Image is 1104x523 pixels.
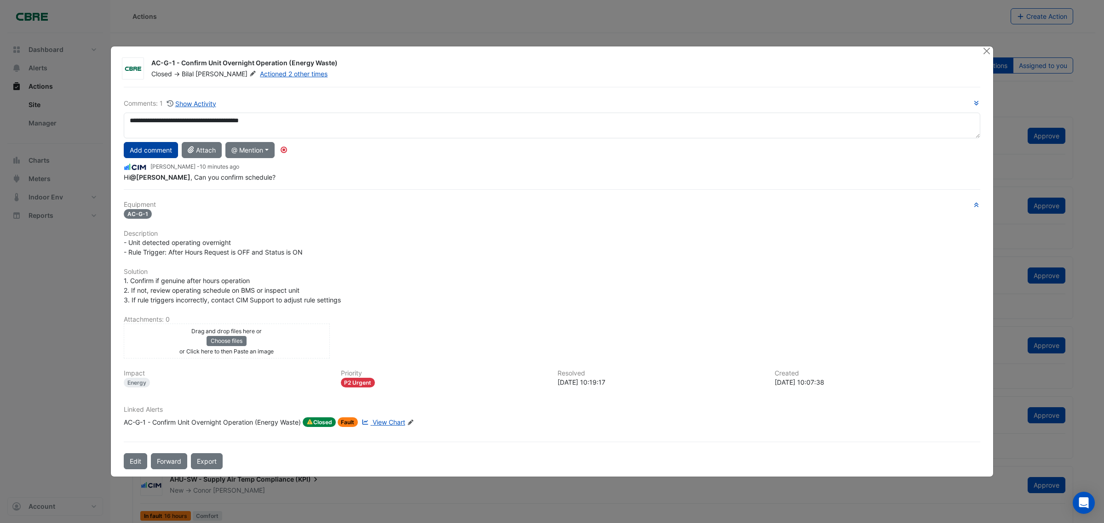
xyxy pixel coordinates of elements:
[150,163,239,171] small: [PERSON_NAME] -
[151,58,971,69] div: AC-G-1 - Confirm Unit Overnight Operation (Energy Waste)
[182,70,194,78] span: Bilal
[373,418,405,426] span: View Chart
[124,98,217,109] div: Comments: 1
[558,377,764,387] div: [DATE] 10:19:17
[124,201,980,209] h6: Equipment
[124,417,301,427] div: AC-G-1 - Confirm Unit Overnight Operation (Energy Waste)
[982,46,991,56] button: Close
[130,173,190,181] span: bilal.ejaz@charterhallaccess.com.au [CBRE Charter Hall]
[151,70,172,78] span: Closed
[124,370,330,377] h6: Impact
[124,268,980,276] h6: Solution
[207,336,247,346] button: Choose files
[200,163,239,170] span: 2025-09-24 10:07:59
[280,146,288,154] div: Tooltip anchor
[1073,492,1095,514] div: Open Intercom Messenger
[124,277,341,304] span: 1. Confirm if genuine after hours operation 2. If not, review operating schedule on BMS or inspec...
[174,70,180,78] span: ->
[124,209,152,219] span: AC-G-1
[124,162,147,172] img: CIM
[122,64,144,73] img: CBRE Charter Hall
[124,142,178,158] button: Add comment
[191,453,223,469] a: Export
[179,348,274,355] small: or Click here to then Paste an image
[775,370,981,377] h6: Created
[191,328,262,335] small: Drag and drop files here or
[124,453,147,469] button: Edit
[260,70,328,78] a: Actioned 2 other times
[167,98,217,109] button: Show Activity
[124,316,980,324] h6: Attachments: 0
[303,417,336,427] span: Closed
[558,370,764,377] h6: Resolved
[151,453,187,469] button: Forward
[124,173,276,181] span: Hi , Can you confirm schedule?
[341,370,547,377] h6: Priority
[360,417,405,427] a: View Chart
[124,239,303,256] span: - Unit detected operating overnight - Rule Trigger: After Hours Request is OFF and Status is ON
[225,142,275,158] button: @ Mention
[338,417,358,427] span: Fault
[341,378,375,387] div: P2 Urgent
[195,69,258,79] span: [PERSON_NAME]
[124,406,980,414] h6: Linked Alerts
[182,142,222,158] button: Attach
[775,377,981,387] div: [DATE] 10:07:38
[407,419,414,426] fa-icon: Edit Linked Alerts
[124,378,150,387] div: Energy
[124,230,980,238] h6: Description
